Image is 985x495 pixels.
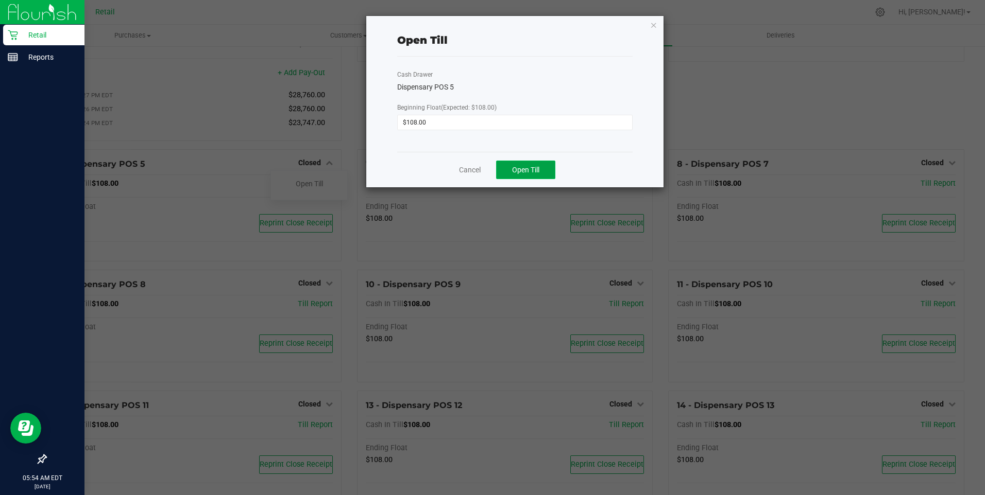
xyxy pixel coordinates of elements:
[397,32,448,48] div: Open Till
[459,165,481,175] a: Cancel
[18,29,80,41] p: Retail
[8,52,18,62] inline-svg: Reports
[10,413,41,444] iframe: Resource center
[441,104,497,111] span: (Expected: $108.00)
[397,70,433,79] label: Cash Drawer
[5,473,80,483] p: 05:54 AM EDT
[18,51,80,63] p: Reports
[496,161,555,179] button: Open Till
[5,483,80,490] p: [DATE]
[512,166,539,174] span: Open Till
[397,104,497,111] span: Beginning Float
[397,82,632,93] div: Dispensary POS 5
[8,30,18,40] inline-svg: Retail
